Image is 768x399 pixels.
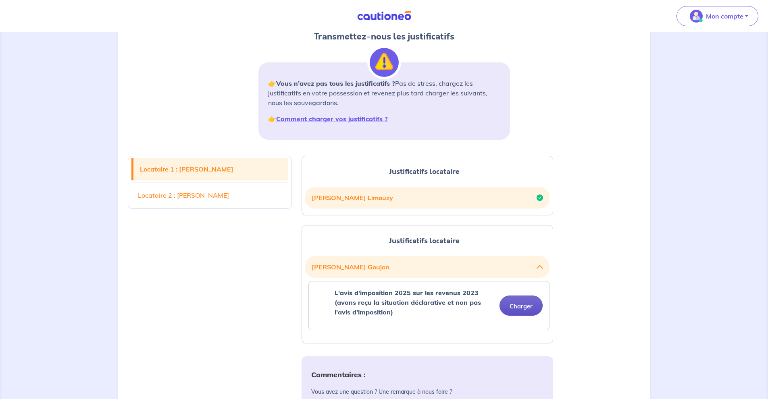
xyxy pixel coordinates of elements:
[354,11,414,21] img: Cautioneo
[389,236,460,246] span: Justificatifs locataire
[706,11,743,21] p: Mon compte
[311,370,366,379] strong: Commentaires :
[500,296,543,316] button: Charger
[268,114,500,124] p: 👉
[312,190,543,205] button: [PERSON_NAME] Limouzy
[258,30,510,43] h2: Transmettez-nous les justificatifs
[133,158,289,180] a: Locataire 1 : [PERSON_NAME]
[389,166,460,177] span: Justificatifs locataire
[308,281,549,330] div: categoryName: lavis-dimposition-2025-sur-les-revenus-2023-avons-recu-la-situation-declarative-et-...
[131,184,289,207] a: Locataire 2 : [PERSON_NAME]
[690,10,703,23] img: illu_account_valid_menu.svg
[335,289,481,316] strong: L'avis d'imposition 2025 sur les revenus 2023 (avons reçu la situation déclarative et non pas l'a...
[370,48,399,77] img: illu_alert.svg
[676,6,758,26] button: illu_account_valid_menu.svgMon compte
[268,79,500,108] p: 👉 Pas de stress, chargez les justificatifs en votre possession et revenez plus tard charger les s...
[312,259,543,275] button: [PERSON_NAME] Goujon
[276,79,395,87] strong: Vous n’avez pas tous les justificatifs ?
[276,115,388,123] a: Comment charger vos justificatifs ?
